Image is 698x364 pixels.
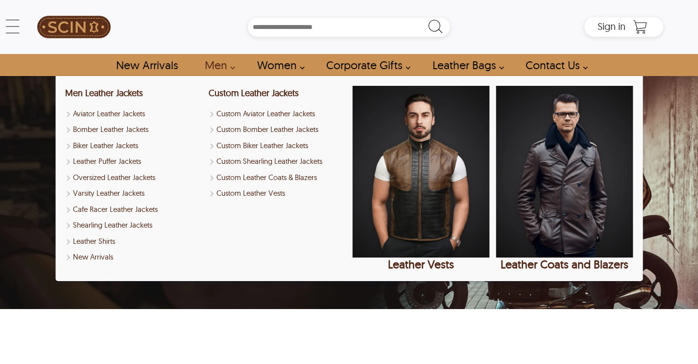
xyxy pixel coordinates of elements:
[65,87,143,99] a: Shop Men Leather Jackets
[352,258,489,271] div: Leather Vests
[65,236,202,247] a: Shop Leather Shirts
[37,5,111,49] img: SCIN
[496,258,633,271] div: Leather Coats and Blazers
[421,54,509,76] a: Shop Leather Bags
[598,24,626,31] a: Sign in
[65,156,202,167] a: Shop Leather Puffer Jackets
[514,54,593,76] a: contact-us
[65,204,202,215] a: Shop Men Cafe Racer Leather Jackets
[209,87,299,99] a: Custom Leather Jackets
[630,20,650,34] a: Shopping Cart
[598,20,626,32] span: Sign in
[65,188,202,199] a: Shop Varsity Leather Jackets
[315,54,416,76] a: Shop Leather Corporate Gifts
[65,220,202,231] a: Shop Men Shearling Leather Jackets
[65,108,202,120] a: Shop Men Aviator Leather Jackets
[209,172,346,183] a: Shop Custom Leather Coats & Blazers
[65,252,202,263] a: Shop New Arrivals
[209,140,346,152] a: Shop Custom Biker Leather Jackets
[352,86,489,271] a: Leather Vests
[209,124,346,135] a: Shop Custom Bomber Leather Jackets
[246,54,310,76] a: Shop Women Leather Jackets
[105,54,189,76] a: Shop New Arrivals
[65,124,202,135] a: Shop Men Bomber Leather Jackets
[65,140,202,152] a: Shop Men Biker Leather Jackets
[209,108,346,120] a: Custom Aviator Leather Jackets
[193,54,241,76] a: shop men's leather jackets
[35,5,113,49] a: SCIN
[209,188,346,199] a: Shop Custom Leather Vests
[496,86,633,271] a: Leather Coats and Blazers
[65,172,202,183] a: Shop Oversized Leather Jackets
[352,86,489,258] img: Leather Vests
[496,86,633,258] img: Leather Coats and Blazers
[209,156,346,167] a: Shop Custom Shearling Leather Jackets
